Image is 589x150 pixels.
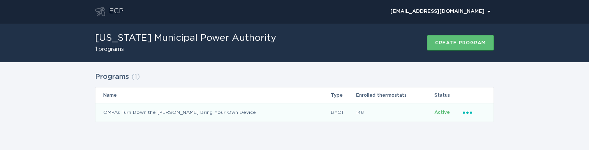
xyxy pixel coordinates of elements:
div: Popover menu [463,108,486,117]
button: Go to dashboard [95,7,105,16]
div: ECP [109,7,123,16]
div: Popover menu [387,6,494,17]
th: Name [95,87,330,103]
span: Active [434,110,450,115]
tr: bdbbc0cc9eb1431ea15032b662644d0f [95,103,494,122]
h1: [US_STATE] Municipal Power Authority [95,33,276,43]
th: Type [330,87,355,103]
th: Enrolled thermostats [356,87,434,103]
tr: Table Headers [95,87,494,103]
div: Create program [435,40,486,45]
td: 148 [356,103,434,122]
td: OMPAs Turn Down the [PERSON_NAME] Bring Your Own Device [95,103,330,122]
td: BYOT [330,103,355,122]
h2: Programs [95,70,129,84]
button: Open user account details [387,6,494,17]
button: Create program [427,35,494,51]
h2: 1 programs [95,47,276,52]
th: Status [434,87,462,103]
span: ( 1 ) [131,73,140,80]
div: [EMAIL_ADDRESS][DOMAIN_NAME] [390,9,490,14]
